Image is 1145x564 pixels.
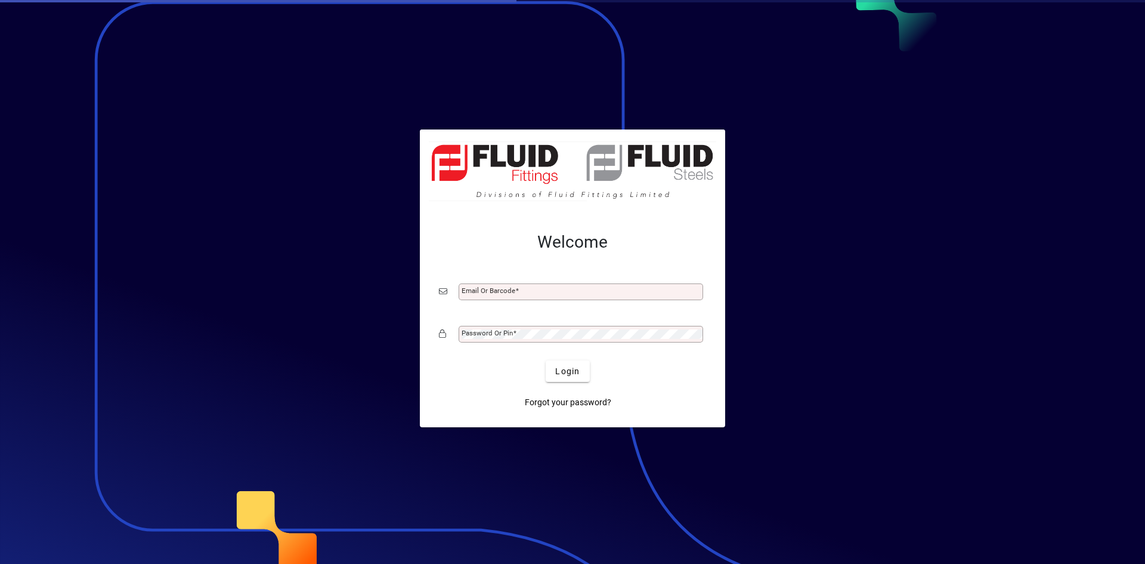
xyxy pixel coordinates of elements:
mat-label: Password or Pin [462,329,513,337]
h2: Welcome [439,232,706,252]
button: Login [546,360,589,382]
a: Forgot your password? [520,392,616,413]
span: Login [555,365,580,378]
span: Forgot your password? [525,396,611,409]
mat-label: Email or Barcode [462,286,515,295]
